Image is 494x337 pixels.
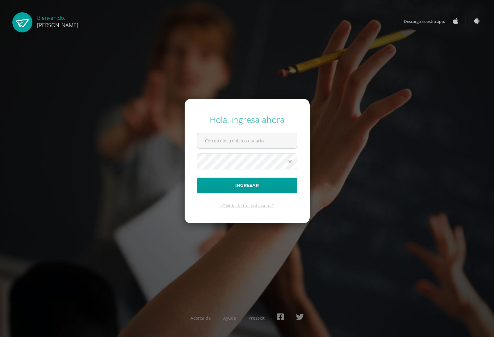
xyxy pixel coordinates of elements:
[223,315,236,321] a: Ayuda
[249,315,265,321] a: Presskit
[404,15,451,27] span: Descarga nuestra app:
[37,21,78,29] span: [PERSON_NAME]
[220,203,274,209] a: ¿Olvidaste tu contraseña?
[190,315,211,321] a: Acerca de
[197,178,297,193] button: Ingresar
[37,12,78,29] div: Bienvenido,
[197,133,297,148] input: Correo electrónico o usuario
[197,114,297,125] div: Hola, ingresa ahora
